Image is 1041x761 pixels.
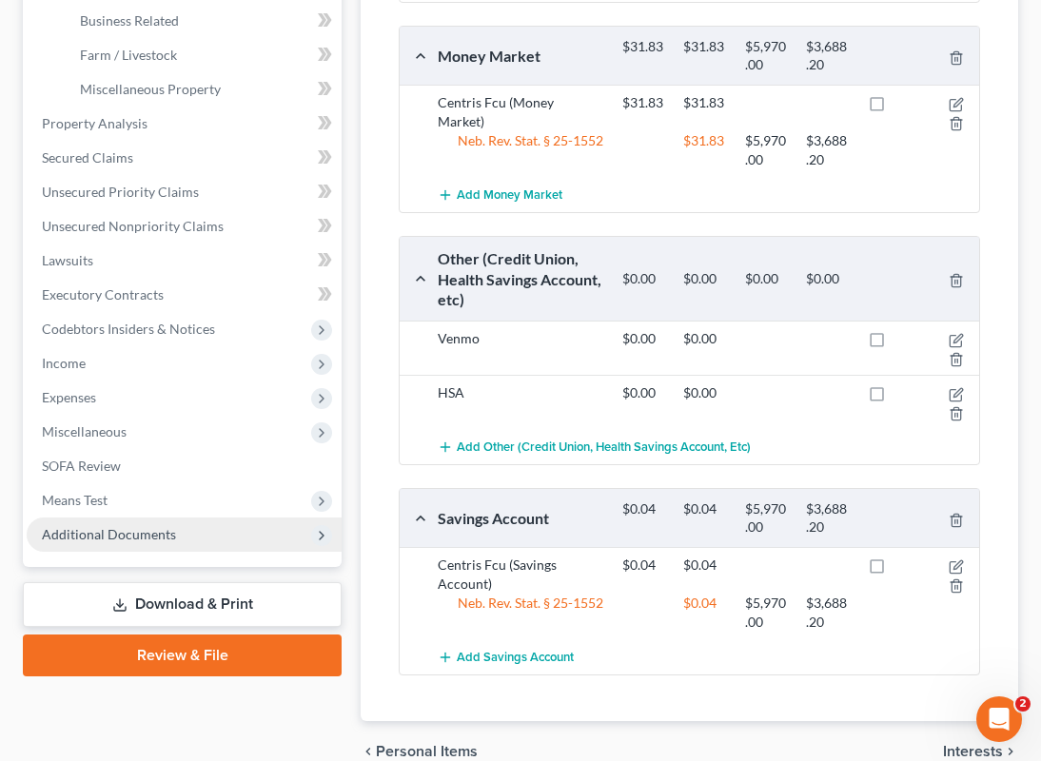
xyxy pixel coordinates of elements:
div: $0.00 [674,270,736,288]
span: Income [42,355,86,371]
button: Add Other (Credit Union, Health Savings Account, etc) [438,429,751,464]
a: Miscellaneous Property [65,72,342,107]
a: SOFA Review [27,449,342,483]
span: Expenses [42,389,96,405]
div: $0.00 [674,383,736,402]
a: Property Analysis [27,107,342,141]
button: Interests chevron_right [943,744,1018,759]
div: $5,970.00 [736,500,797,536]
div: Other (Credit Union, Health Savings Account, etc) [428,248,613,309]
div: $0.00 [736,270,797,288]
span: Business Related [80,12,179,29]
span: Means Test [42,492,108,508]
span: Interests [943,744,1003,759]
div: $0.04 [613,500,675,536]
span: Unsecured Priority Claims [42,184,199,200]
div: $0.04 [674,556,736,575]
div: Savings Account [428,508,613,528]
div: $0.04 [674,594,736,632]
span: Miscellaneous Property [80,81,221,97]
div: $31.83 [674,38,736,73]
div: $3,688.20 [796,131,858,169]
div: $0.04 [674,500,736,536]
div: $0.00 [796,270,858,288]
span: Lawsuits [42,252,93,268]
a: Unsecured Priority Claims [27,175,342,209]
div: Neb. Rev. Stat. § 25-1552 [428,131,613,169]
a: Unsecured Nonpriority Claims [27,209,342,244]
a: Review & File [23,634,342,676]
div: $3,688.20 [796,594,858,632]
span: Miscellaneous [42,423,127,439]
div: Centris Fcu (Money Market) [428,93,613,131]
span: Unsecured Nonpriority Claims [42,218,224,234]
span: Farm / Livestock [80,47,177,63]
button: Add Money Market [438,177,562,212]
div: $0.00 [613,383,675,402]
span: Executory Contracts [42,286,164,302]
div: $31.83 [674,93,736,112]
div: $5,970.00 [736,131,797,169]
div: Venmo [428,329,613,367]
span: Codebtors Insiders & Notices [42,321,215,337]
a: Download & Print [23,582,342,627]
div: $5,970.00 [736,594,797,632]
div: $5,970.00 [736,38,797,73]
a: Executory Contracts [27,278,342,312]
span: 2 [1015,696,1031,712]
a: Secured Claims [27,141,342,175]
iframe: Intercom live chat [976,696,1022,742]
a: Business Related [65,4,342,38]
div: $3,688.20 [796,500,858,536]
div: HSA [428,383,613,421]
div: $0.00 [613,329,675,348]
div: Money Market [428,46,613,66]
span: Secured Claims [42,149,133,166]
button: chevron_left Personal Items [361,744,478,759]
div: $31.83 [613,93,675,112]
i: chevron_left [361,744,376,759]
div: $3,688.20 [796,38,858,73]
span: Add Money Market [457,187,562,203]
span: Additional Documents [42,526,176,542]
a: Lawsuits [27,244,342,278]
a: Farm / Livestock [65,38,342,72]
span: SOFA Review [42,458,121,474]
div: $0.00 [674,329,736,348]
div: $31.83 [613,38,675,73]
i: chevron_right [1003,744,1018,759]
div: $0.00 [613,270,675,288]
div: $31.83 [674,131,736,169]
span: Add Other (Credit Union, Health Savings Account, etc) [457,439,751,455]
button: Add Savings Account [438,639,574,674]
div: Centris Fcu (Savings Account) [428,556,613,594]
span: Add Savings Account [457,650,574,665]
span: Personal Items [376,744,478,759]
div: $0.04 [613,556,675,575]
span: Property Analysis [42,115,147,131]
div: Neb. Rev. Stat. § 25-1552 [428,594,613,632]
